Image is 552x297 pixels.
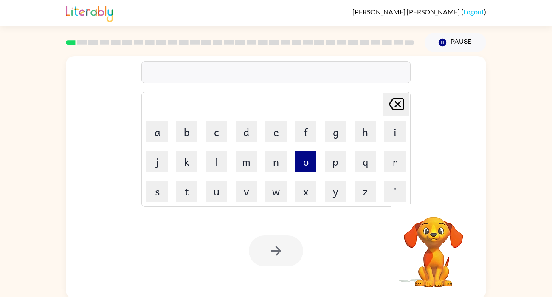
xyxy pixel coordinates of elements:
[352,8,486,16] div: ( )
[355,151,376,172] button: q
[384,151,406,172] button: r
[295,121,316,142] button: f
[236,121,257,142] button: d
[176,181,197,202] button: t
[146,181,168,202] button: s
[325,151,346,172] button: p
[265,181,287,202] button: w
[265,121,287,142] button: e
[425,33,486,52] button: Pause
[146,151,168,172] button: j
[355,121,376,142] button: h
[355,181,376,202] button: z
[265,151,287,172] button: n
[384,121,406,142] button: i
[325,121,346,142] button: g
[236,151,257,172] button: m
[463,8,484,16] a: Logout
[236,181,257,202] button: v
[295,181,316,202] button: x
[176,121,197,142] button: b
[176,151,197,172] button: k
[391,204,476,289] video: Your browser must support playing .mp4 files to use Literably. Please try using another browser.
[295,151,316,172] button: o
[352,8,461,16] span: [PERSON_NAME] [PERSON_NAME]
[325,181,346,202] button: y
[206,181,227,202] button: u
[206,151,227,172] button: l
[66,3,113,22] img: Literably
[384,181,406,202] button: '
[206,121,227,142] button: c
[146,121,168,142] button: a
